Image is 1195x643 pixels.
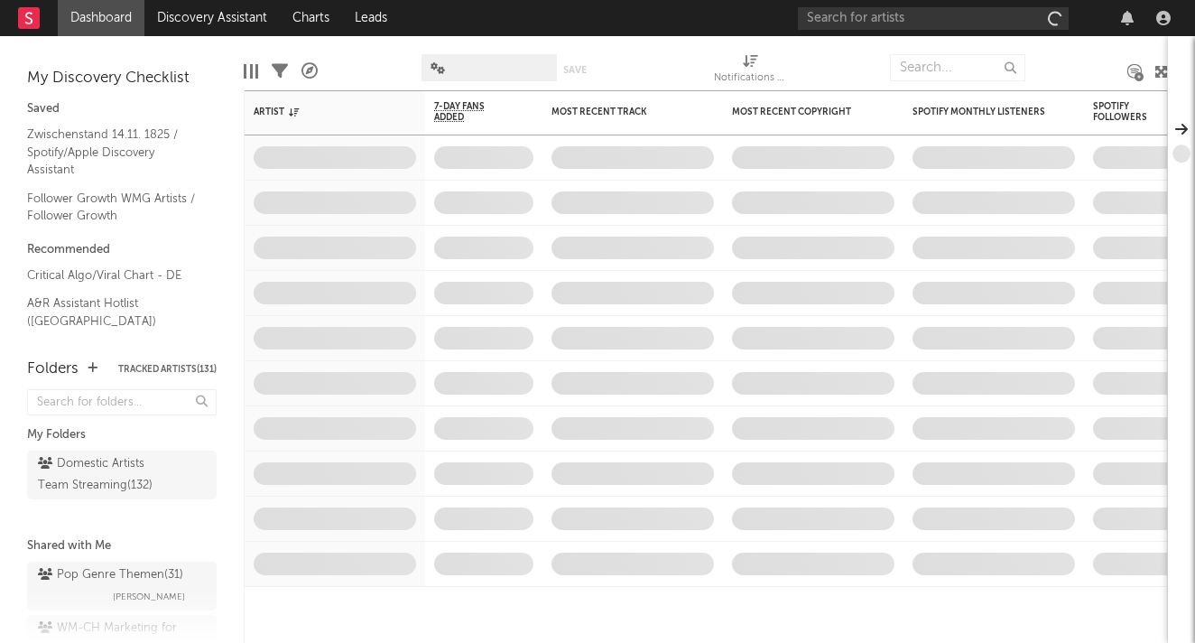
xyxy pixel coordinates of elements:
[732,107,867,117] div: Most Recent Copyright
[714,68,786,89] div: Notifications (Artist)
[38,564,183,586] div: Pop Genre Themen ( 31 )
[912,107,1048,117] div: Spotify Monthly Listeners
[38,453,165,497] div: Domestic Artists Team Streaming ( 132 )
[118,365,217,374] button: Tracked Artists(131)
[272,45,288,98] div: Filters
[113,586,185,608] span: [PERSON_NAME]
[27,424,217,446] div: My Folders
[27,266,199,285] a: Critical Algo/Viral Chart - DE
[27,98,217,120] div: Saved
[301,45,318,98] div: A&R Pipeline
[27,239,217,261] div: Recommended
[714,45,786,98] div: Notifications (Artist)
[254,107,389,117] div: Artist
[890,54,1025,81] input: Search...
[27,562,217,610] a: Pop Genre Themen(31)[PERSON_NAME]
[434,101,506,123] span: 7-Day Fans Added
[27,294,199,331] a: A&R Assistant Hotlist ([GEOGRAPHIC_DATA])
[244,45,258,98] div: Edit Columns
[27,389,217,415] input: Search for folders...
[27,68,217,89] div: My Discovery Checklist
[551,107,687,117] div: Most Recent Track
[27,359,79,380] div: Folders
[1093,101,1156,123] div: Spotify Followers
[27,536,217,557] div: Shared with Me
[27,451,217,499] a: Domestic Artists Team Streaming(132)
[27,125,199,180] a: Zwischenstand 14.11. 1825 / Spotify/Apple Discovery Assistant
[798,7,1069,30] input: Search for artists
[563,65,587,75] button: Save
[27,189,199,226] a: Follower Growth WMG Artists / Follower Growth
